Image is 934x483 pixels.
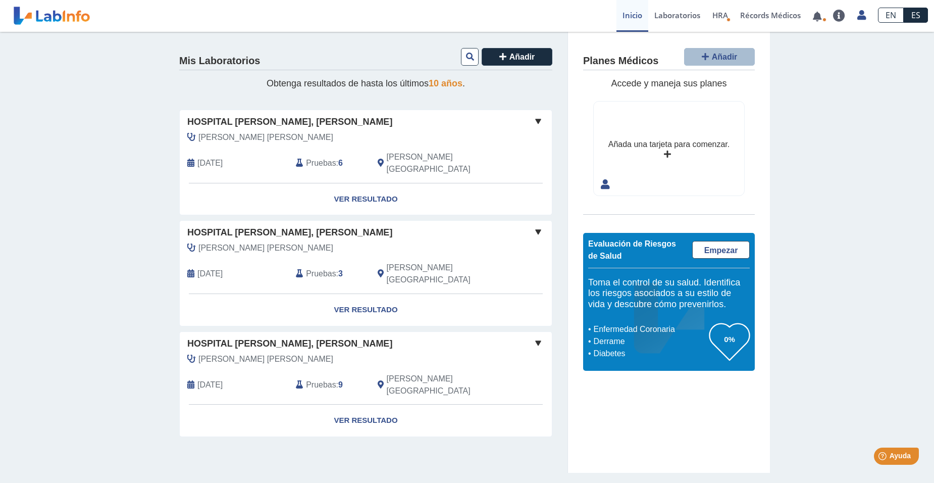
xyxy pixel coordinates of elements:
span: Hospital [PERSON_NAME], [PERSON_NAME] [187,337,392,351]
li: Derrame [591,335,709,348]
li: Enfermedad Coronaria [591,323,709,335]
span: Pruebas [306,157,336,169]
h3: 0% [709,333,750,346]
span: Planell Dosal, Carlos [198,353,333,365]
span: Rivera Toledo, Jose [198,131,333,143]
span: Ponce, PR [387,262,498,286]
span: Godreau Bartolomei, Luis [198,242,333,254]
h5: Toma el control de su salud. Identifica los riesgos asociados a su estilo de vida y descubre cómo... [588,277,750,310]
span: Empezar [704,246,738,255]
a: Ver Resultado [180,405,552,437]
iframe: Help widget launcher [844,444,923,472]
div: : [288,151,370,175]
span: 2023-12-23 [197,379,223,391]
span: 10 años [429,78,462,88]
span: Evaluación de Riesgos de Salud [588,239,676,260]
a: Ver Resultado [180,294,552,326]
span: Añadir [712,53,738,61]
div: : [288,373,370,397]
span: Obtenga resultados de hasta los últimos . [267,78,465,88]
li: Diabetes [591,348,709,360]
b: 3 [338,269,343,278]
a: Ver Resultado [180,183,552,215]
span: 2025-09-27 [197,157,223,169]
div: Añada una tarjeta para comenzar. [608,138,730,151]
span: Pruebas [306,379,336,391]
span: Añadir [509,53,535,61]
span: 2025-07-10 [197,268,223,280]
a: ES [904,8,928,23]
span: Hospital [PERSON_NAME], [PERSON_NAME] [187,226,392,239]
span: Pruebas [306,268,336,280]
h4: Planes Médicos [583,55,658,67]
span: Hospital [PERSON_NAME], [PERSON_NAME] [187,115,392,129]
span: Accede y maneja sus planes [611,78,727,88]
b: 9 [338,380,343,389]
a: Empezar [692,241,750,259]
span: Ponce, PR [387,151,498,175]
span: HRA [712,10,728,20]
div: : [288,262,370,286]
span: Ponce, PR [387,373,498,397]
h4: Mis Laboratorios [179,55,260,67]
button: Añadir [482,48,552,66]
b: 6 [338,159,343,167]
button: Añadir [684,48,755,66]
a: EN [878,8,904,23]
